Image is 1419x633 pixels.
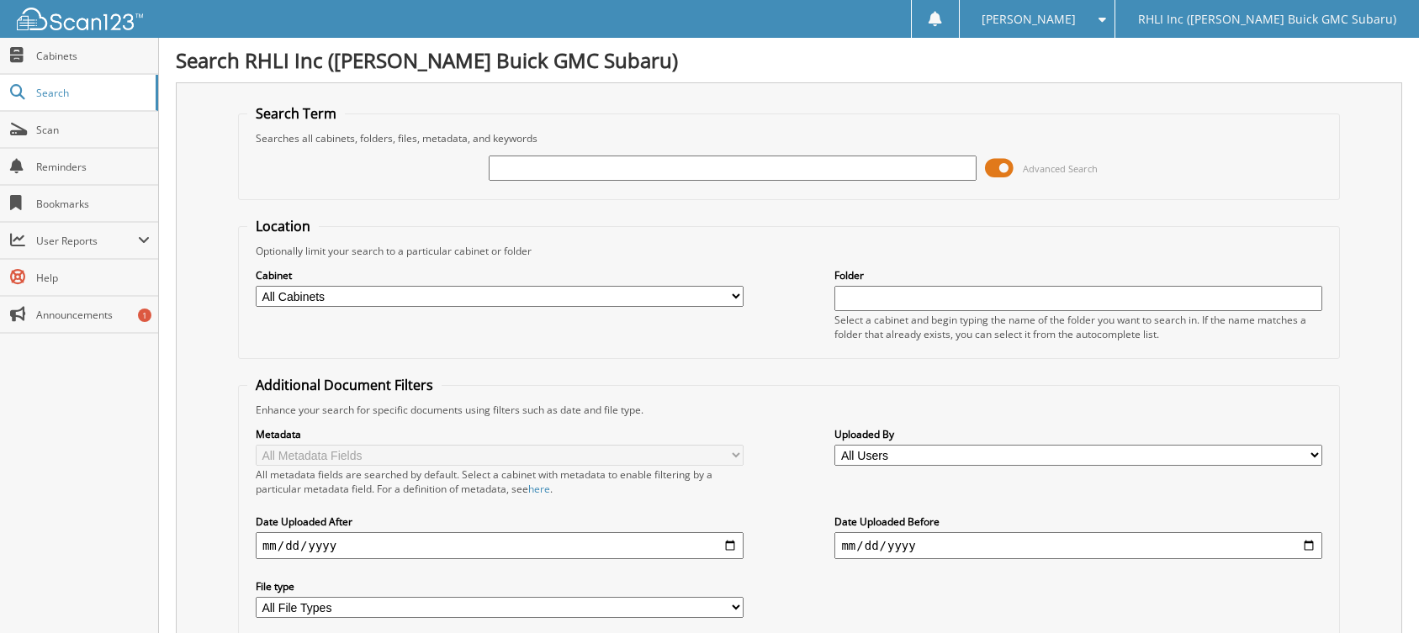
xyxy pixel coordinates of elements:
[1335,552,1419,633] iframe: Chat Widget
[256,427,744,441] label: Metadata
[834,313,1322,341] div: Select a cabinet and begin typing the name of the folder you want to search in. If the name match...
[36,197,150,211] span: Bookmarks
[256,579,744,593] label: File type
[247,376,442,394] legend: Additional Document Filters
[982,14,1076,24] span: [PERSON_NAME]
[834,514,1322,529] label: Date Uploaded Before
[36,123,150,137] span: Scan
[247,217,319,235] legend: Location
[256,268,744,282] label: Cabinet
[36,86,147,100] span: Search
[36,160,150,174] span: Reminders
[247,403,1331,417] div: Enhance your search for specific documents using filters such as date and file type.
[176,46,1402,74] h1: Search RHLI Inc ([PERSON_NAME] Buick GMC Subaru)
[834,532,1322,559] input: end
[17,8,143,30] img: scan123-logo-white.svg
[528,482,550,496] a: here
[138,309,151,322] div: 1
[1138,14,1396,24] span: RHLI Inc ([PERSON_NAME] Buick GMC Subaru)
[256,532,744,559] input: start
[36,49,150,63] span: Cabinets
[36,271,150,285] span: Help
[834,268,1322,282] label: Folder
[247,104,345,123] legend: Search Term
[256,514,744,529] label: Date Uploaded After
[36,308,150,322] span: Announcements
[36,234,138,248] span: User Reports
[1023,162,1098,175] span: Advanced Search
[247,244,1331,258] div: Optionally limit your search to a particular cabinet or folder
[247,131,1331,145] div: Searches all cabinets, folders, files, metadata, and keywords
[256,467,744,496] div: All metadata fields are searched by default. Select a cabinet with metadata to enable filtering b...
[834,427,1322,441] label: Uploaded By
